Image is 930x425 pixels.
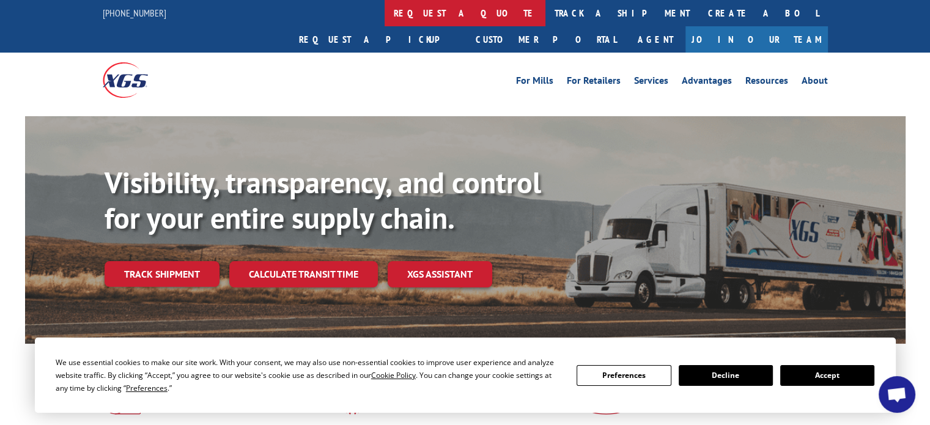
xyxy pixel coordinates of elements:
[229,261,378,287] a: Calculate transit time
[371,370,416,380] span: Cookie Policy
[626,26,685,53] a: Agent
[516,76,553,89] a: For Mills
[567,76,621,89] a: For Retailers
[105,261,220,287] a: Track shipment
[105,163,541,237] b: Visibility, transparency, and control for your entire supply chain.
[802,76,828,89] a: About
[56,356,562,394] div: We use essential cookies to make our site work. With your consent, we may also use non-essential ...
[682,76,732,89] a: Advantages
[35,338,896,413] div: Cookie Consent Prompt
[780,365,874,386] button: Accept
[745,76,788,89] a: Resources
[126,383,168,393] span: Preferences
[388,261,492,287] a: XGS ASSISTANT
[685,26,828,53] a: Join Our Team
[634,76,668,89] a: Services
[467,26,626,53] a: Customer Portal
[103,7,166,19] a: [PHONE_NUMBER]
[879,376,915,413] div: Open chat
[679,365,773,386] button: Decline
[577,365,671,386] button: Preferences
[290,26,467,53] a: Request a pickup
